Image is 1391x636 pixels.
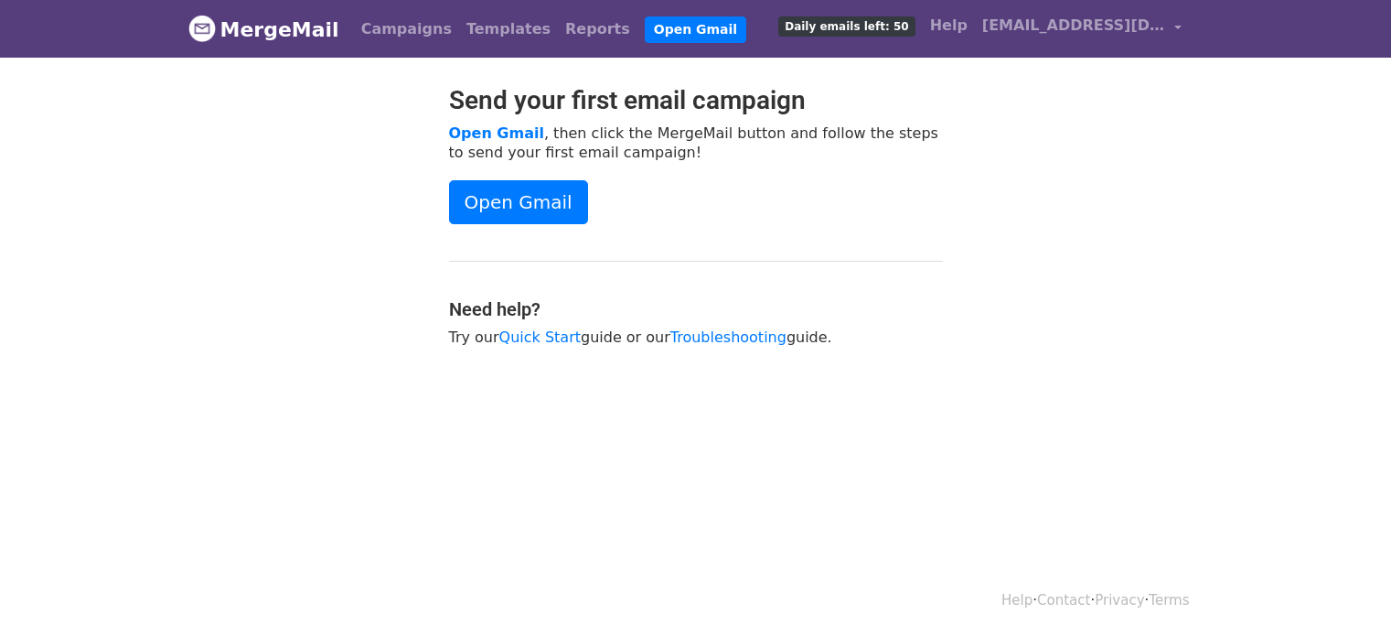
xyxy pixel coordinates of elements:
[459,11,558,48] a: Templates
[449,124,544,142] a: Open Gmail
[354,11,459,48] a: Campaigns
[558,11,637,48] a: Reports
[449,328,943,347] p: Try our guide or our guide.
[771,7,922,44] a: Daily emails left: 50
[1037,592,1090,609] a: Contact
[923,7,975,44] a: Help
[778,16,915,37] span: Daily emails left: 50
[975,7,1189,50] a: [EMAIL_ADDRESS][DOMAIN_NAME]
[449,180,588,224] a: Open Gmail
[645,16,746,43] a: Open Gmail
[188,10,339,49] a: MergeMail
[1001,592,1033,609] a: Help
[982,15,1165,37] span: [EMAIL_ADDRESS][DOMAIN_NAME]
[449,85,943,116] h2: Send your first email campaign
[670,329,786,346] a: Troubleshooting
[449,124,943,162] p: , then click the MergeMail button and follow the steps to send your first email campaign!
[499,329,581,346] a: Quick Start
[1095,592,1144,609] a: Privacy
[1149,592,1189,609] a: Terms
[188,15,216,42] img: MergeMail logo
[449,298,943,320] h4: Need help?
